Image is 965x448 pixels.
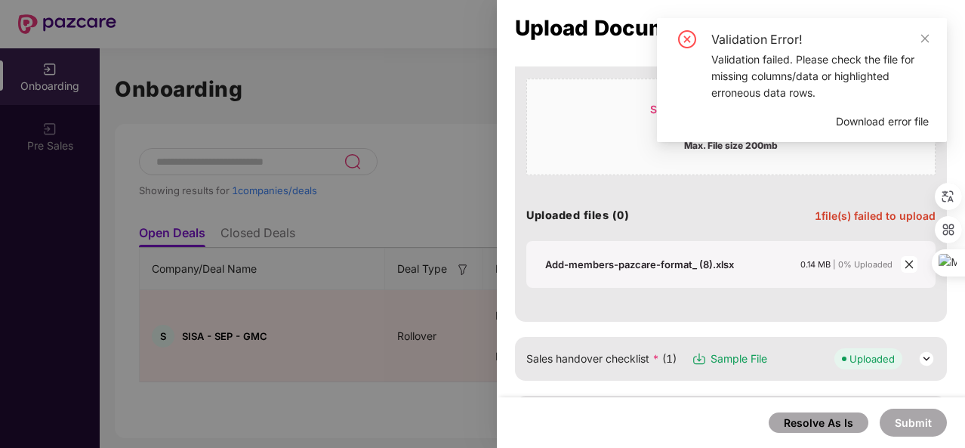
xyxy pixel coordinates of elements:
[815,209,936,222] span: 1 file(s) failed to upload
[920,33,930,44] span: close
[833,259,893,270] span: | 0% Uploaded
[650,103,701,116] span: Select file
[527,91,935,163] span: Select fileor drop your file hereAll file types are supportedMax. File size 200mb
[880,409,947,437] button: Submit
[526,351,677,367] span: Sales handover checklist (1)
[836,113,929,130] span: Download error file
[692,351,707,366] img: svg+xml;base64,PHN2ZyB3aWR0aD0iMTYiIGhlaWdodD0iMTciIHZpZXdCb3g9IjAgMCAxNiAxNyIgZmlsbD0ibm9uZSIgeG...
[917,350,936,368] img: svg+xml;base64,PHN2ZyB3aWR0aD0iMjQiIGhlaWdodD0iMjQiIHZpZXdCb3g9IjAgMCAyNCAyNCIgZmlsbD0ibm9uZSIgeG...
[678,30,696,48] span: close-circle
[800,259,831,270] span: 0.14 MB
[711,30,929,48] div: Validation Error!
[849,351,895,366] div: Uploaded
[650,102,812,125] div: or drop your file here
[769,412,868,433] button: Resolve As Is
[515,20,947,36] div: Upload Documents
[526,208,629,223] h4: Uploaded files (0)
[711,51,929,101] div: Validation failed. Please check the file for missing columns/data or highlighted erroneous data r...
[901,256,917,273] span: close
[711,351,767,367] span: Sample File
[545,258,734,271] div: Add-members-pazcare-format_ (8).xlsx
